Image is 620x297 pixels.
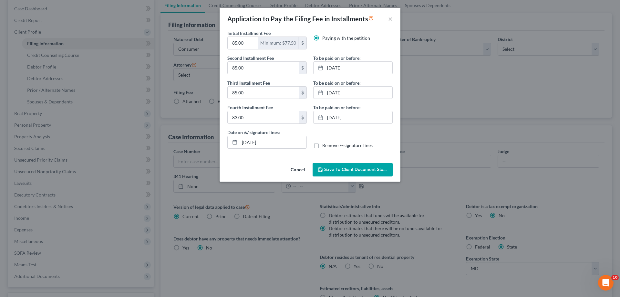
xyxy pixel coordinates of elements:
iframe: Intercom live chat [598,275,614,291]
label: To be paid on or before: [313,55,361,61]
input: 0.00 [228,37,258,49]
div: Application to Pay the Filing Fee in Installments [227,14,374,23]
div: $ [299,111,306,123]
div: Minimum: $77.50 [258,37,299,49]
label: Second Installment Fee [227,55,274,61]
input: 0.00 [228,62,299,74]
button: Cancel [285,164,310,176]
a: [DATE] [314,87,392,99]
label: Fourth Installment Fee [227,104,273,111]
label: Remove E-signature lines [322,142,373,149]
input: 0.00 [228,111,299,123]
div: $ [299,87,306,99]
label: Third Installment Fee [227,80,270,86]
label: Paying with the petition [322,35,370,41]
input: 0.00 [228,87,299,99]
a: [DATE] [314,111,392,123]
label: To be paid on or before: [313,104,361,111]
div: $ [299,37,306,49]
input: MM/DD/YYYY [240,136,306,148]
button: Save to Client Document Storage [313,163,393,176]
label: Date on /s/ signature lines: [227,129,280,136]
button: × [388,15,393,23]
div: $ [299,62,306,74]
label: To be paid on or before: [313,80,361,86]
label: Initial Installment Fee [227,30,271,37]
span: Save to Client Document Storage [324,167,393,172]
span: 10 [611,275,619,280]
a: [DATE] [314,62,392,74]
